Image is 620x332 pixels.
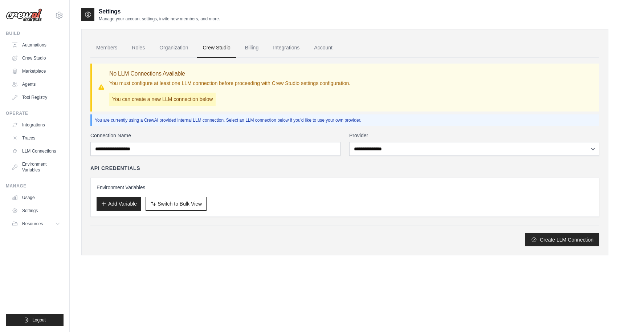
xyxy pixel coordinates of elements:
[109,80,350,87] p: You must configure at least one LLM connection before proceeding with Crew Studio settings config...
[349,132,599,139] label: Provider
[32,317,46,323] span: Logout
[6,8,42,22] img: Logo
[6,314,64,326] button: Logout
[6,31,64,36] div: Build
[109,93,216,106] p: You can create a new LLM connection below
[154,38,194,58] a: Organization
[109,69,350,78] h3: No LLM Connections Available
[267,38,305,58] a: Integrations
[525,233,599,246] button: Create LLM Connection
[146,197,207,211] button: Switch to Bulk View
[99,7,220,16] h2: Settings
[99,16,220,22] p: Manage your account settings, invite new members, and more.
[6,110,64,116] div: Operate
[9,65,64,77] a: Marketplace
[9,192,64,203] a: Usage
[9,52,64,64] a: Crew Studio
[22,221,43,227] span: Resources
[97,184,593,191] h3: Environment Variables
[95,117,596,123] p: You are currently using a CrewAI provided internal LLM connection. Select an LLM connection below...
[197,38,236,58] a: Crew Studio
[308,38,338,58] a: Account
[239,38,264,58] a: Billing
[126,38,151,58] a: Roles
[9,132,64,144] a: Traces
[9,92,64,103] a: Tool Registry
[9,78,64,90] a: Agents
[6,183,64,189] div: Manage
[97,197,141,211] button: Add Variable
[90,38,123,58] a: Members
[158,200,202,207] span: Switch to Bulk View
[90,165,140,172] h4: API Credentials
[9,218,64,230] button: Resources
[9,145,64,157] a: LLM Connections
[9,39,64,51] a: Automations
[9,119,64,131] a: Integrations
[9,158,64,176] a: Environment Variables
[9,205,64,216] a: Settings
[90,132,340,139] label: Connection Name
